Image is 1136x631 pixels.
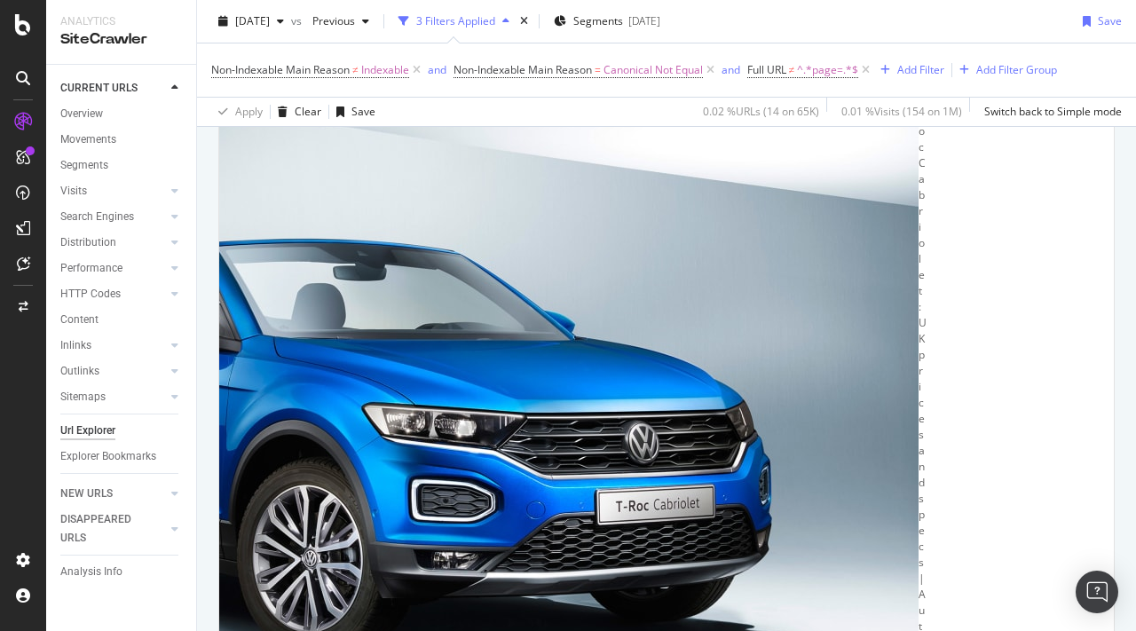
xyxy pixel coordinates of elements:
[897,62,944,77] div: Add Filter
[60,336,166,355] a: Inlinks
[391,7,517,35] button: 3 Filters Applied
[60,208,166,226] a: Search Engines
[60,362,166,381] a: Outlinks
[595,62,601,77] span: =
[60,336,91,355] div: Inlinks
[60,285,166,304] a: HTTP Codes
[789,62,795,77] span: ≠
[60,311,99,329] div: Content
[60,563,184,581] a: Analysis Info
[211,7,291,35] button: [DATE]
[1098,13,1122,28] div: Save
[235,104,263,119] div: Apply
[60,182,166,201] a: Visits
[722,61,740,78] button: and
[60,362,99,381] div: Outlinks
[60,510,150,548] div: DISAPPEARED URLS
[722,62,740,77] div: and
[352,62,359,77] span: ≠
[60,156,184,175] a: Segments
[60,285,121,304] div: HTTP Codes
[1076,7,1122,35] button: Save
[351,104,375,119] div: Save
[1076,571,1118,613] div: Open Intercom Messenger
[361,58,409,83] span: Indexable
[60,182,87,201] div: Visits
[60,79,138,98] div: CURRENT URLS
[976,62,1057,77] div: Add Filter Group
[60,105,103,123] div: Overview
[60,233,116,252] div: Distribution
[60,447,184,466] a: Explorer Bookmarks
[60,422,184,440] a: Url Explorer
[60,79,166,98] a: CURRENT URLS
[329,98,375,126] button: Save
[841,104,962,119] div: 0.01 % Visits ( 154 on 1M )
[60,130,116,149] div: Movements
[291,13,305,28] span: vs
[952,59,1057,81] button: Add Filter Group
[984,104,1122,119] div: Switch back to Simple mode
[703,104,819,119] div: 0.02 % URLs ( 14 on 65K )
[797,58,858,83] span: ^.*page=.*$
[211,98,263,126] button: Apply
[60,233,166,252] a: Distribution
[977,98,1122,126] button: Switch back to Simple mode
[547,7,667,35] button: Segments[DATE]
[60,447,156,466] div: Explorer Bookmarks
[428,62,446,77] div: and
[60,485,113,503] div: NEW URLS
[517,12,532,30] div: times
[573,13,623,28] span: Segments
[60,259,166,278] a: Performance
[60,485,166,503] a: NEW URLS
[60,130,184,149] a: Movements
[60,208,134,226] div: Search Engines
[873,59,944,81] button: Add Filter
[60,388,106,406] div: Sitemaps
[747,62,786,77] span: Full URL
[60,422,115,440] div: Url Explorer
[454,62,592,77] span: Non-Indexable Main Reason
[295,104,321,119] div: Clear
[60,563,122,581] div: Analysis Info
[60,156,108,175] div: Segments
[60,259,122,278] div: Performance
[235,13,270,28] span: 2025 Aug. 30th
[60,29,182,50] div: SiteCrawler
[428,61,446,78] button: and
[60,510,166,548] a: DISAPPEARED URLS
[271,98,321,126] button: Clear
[60,105,184,123] a: Overview
[60,311,184,329] a: Content
[628,13,660,28] div: [DATE]
[305,7,376,35] button: Previous
[211,62,350,77] span: Non-Indexable Main Reason
[416,13,495,28] div: 3 Filters Applied
[305,13,355,28] span: Previous
[60,14,182,29] div: Analytics
[603,58,703,83] span: Canonical Not Equal
[60,388,166,406] a: Sitemaps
